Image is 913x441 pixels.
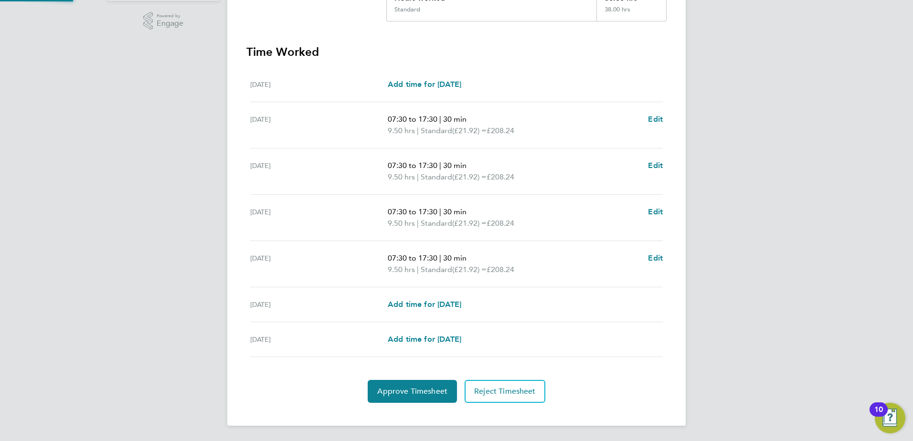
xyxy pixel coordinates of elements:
[439,207,441,216] span: |
[388,126,415,135] span: 9.50 hrs
[648,160,663,171] a: Edit
[465,380,545,403] button: Reject Timesheet
[596,6,666,21] div: 38.00 hrs
[388,79,461,90] a: Add time for [DATE]
[250,114,388,136] div: [DATE]
[250,252,388,275] div: [DATE]
[388,115,437,124] span: 07:30 to 17:30
[394,6,420,13] div: Standard
[417,172,419,181] span: |
[648,206,663,218] a: Edit
[421,264,452,275] span: Standard
[648,207,663,216] span: Edit
[421,171,452,183] span: Standard
[143,12,184,30] a: Powered byEngage
[474,387,536,396] span: Reject Timesheet
[157,12,183,20] span: Powered by
[157,20,183,28] span: Engage
[875,403,905,433] button: Open Resource Center, 10 new notifications
[452,126,487,135] span: (£21.92) =
[443,161,467,170] span: 30 min
[421,125,452,136] span: Standard
[439,253,441,262] span: |
[250,299,388,310] div: [DATE]
[452,265,487,274] span: (£21.92) =
[443,115,467,124] span: 30 min
[250,79,388,90] div: [DATE]
[388,335,461,344] span: Add time for [DATE]
[487,219,514,228] span: £208.24
[439,161,441,170] span: |
[421,218,452,229] span: Standard
[874,409,883,422] div: 10
[487,265,514,274] span: £208.24
[377,387,447,396] span: Approve Timesheet
[388,172,415,181] span: 9.50 hrs
[648,115,663,124] span: Edit
[452,172,487,181] span: (£21.92) =
[388,299,461,310] a: Add time for [DATE]
[443,207,467,216] span: 30 min
[417,265,419,274] span: |
[388,219,415,228] span: 9.50 hrs
[452,219,487,228] span: (£21.92) =
[388,300,461,309] span: Add time for [DATE]
[250,160,388,183] div: [DATE]
[250,206,388,229] div: [DATE]
[648,161,663,170] span: Edit
[246,44,667,60] h3: Time Worked
[250,334,388,345] div: [DATE]
[388,80,461,89] span: Add time for [DATE]
[388,253,437,262] span: 07:30 to 17:30
[648,114,663,125] a: Edit
[487,126,514,135] span: £208.24
[648,252,663,264] a: Edit
[388,207,437,216] span: 07:30 to 17:30
[487,172,514,181] span: £208.24
[443,253,467,262] span: 30 min
[388,265,415,274] span: 9.50 hrs
[648,253,663,262] span: Edit
[417,126,419,135] span: |
[417,219,419,228] span: |
[388,161,437,170] span: 07:30 to 17:30
[388,334,461,345] a: Add time for [DATE]
[368,380,457,403] button: Approve Timesheet
[439,115,441,124] span: |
